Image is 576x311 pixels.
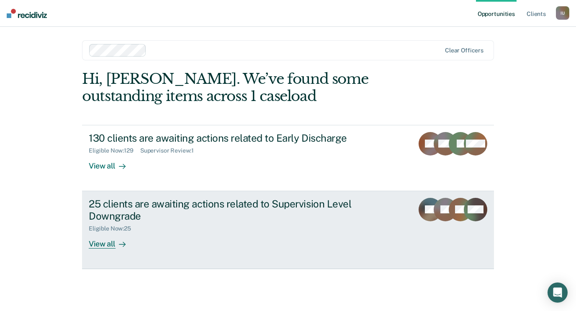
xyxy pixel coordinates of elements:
div: Clear officers [445,47,483,54]
a: 25 clients are awaiting actions related to Supervision Level DowngradeEligible Now:25View all [82,191,494,269]
div: 25 clients are awaiting actions related to Supervision Level Downgrade [89,198,383,222]
div: View all [89,232,136,249]
div: Hi, [PERSON_NAME]. We’ve found some outstanding items across 1 caseload [82,70,411,105]
div: Eligible Now : 25 [89,225,138,232]
div: 130 clients are awaiting actions related to Early Discharge [89,132,383,144]
div: Eligible Now : 129 [89,147,140,154]
a: 130 clients are awaiting actions related to Early DischargeEligible Now:129Supervisor Review:1Vie... [82,125,494,191]
div: Open Intercom Messenger [548,282,568,303]
button: IU [556,6,569,20]
div: I U [556,6,569,20]
div: Supervisor Review : 1 [140,147,201,154]
div: View all [89,154,136,171]
img: Recidiviz [7,9,47,18]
